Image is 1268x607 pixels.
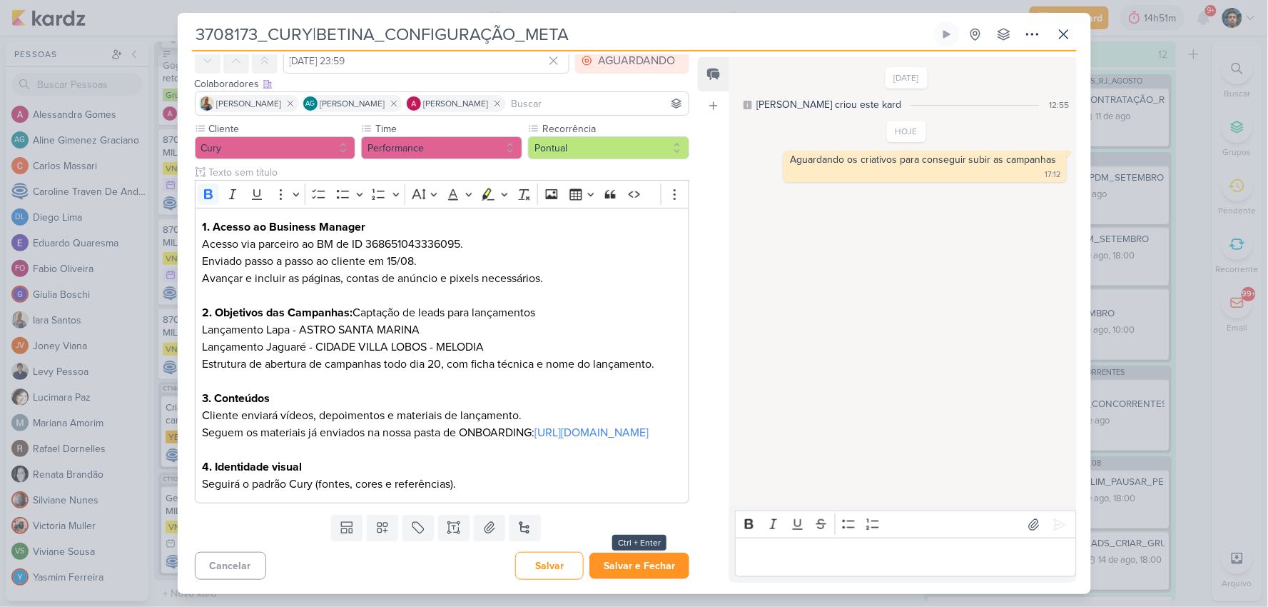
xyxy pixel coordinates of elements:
[1050,99,1070,111] div: 12:55
[195,552,266,580] button: Cancelar
[202,391,270,406] strong: 3. Conteúdos
[790,154,1057,166] div: Aguardando os criativos para conseguir subir as campanhas
[735,511,1076,538] div: Editor toolbar
[509,95,686,112] input: Buscar
[374,121,522,136] label: Time
[202,304,681,338] h3: Captação de leads para lançamentos Lançamento Lapa - ASTRO SANTA MARINA
[202,236,681,253] p: Acesso via parceiro ao BM de ID 368651043336095.
[202,306,352,320] strong: 2. Objetivos das Campanhas:
[515,552,584,580] button: Salvar
[202,270,681,304] p: Avançar e incluir as páginas, contas de anúncio e pixels necessários.
[589,553,689,579] button: Salvar e Fechar
[735,538,1076,577] div: Editor editing area: main
[202,407,681,493] p: Cliente enviará vídeos, depoimentos e materiais de lançamento. Seguem os materiais já enviados na...
[941,29,953,40] div: Ligar relógio
[202,338,681,356] p: Lançamento Jaguaré - CIDADE VILLA LOBOS - MELODIA
[528,136,689,159] button: Pontual
[217,97,282,110] span: [PERSON_NAME]
[305,101,315,108] p: AG
[195,76,690,91] div: Colaboradores
[575,48,689,74] button: AGUARDANDO
[303,96,318,111] div: Aline Gimenez Graciano
[200,96,214,111] img: Iara Santos
[202,356,681,390] p: Estrutura de abertura de campanhas todo dia 20, com ficha técnica e nome do lançamento.
[407,96,421,111] img: Alessandra Gomes
[202,220,365,234] strong: 1. Acesso ao Business Manager
[1045,169,1061,181] div: 17:12
[534,426,649,440] a: [URL][DOMAIN_NAME]
[541,121,689,136] label: Recorrência
[424,97,489,110] span: [PERSON_NAME]
[195,180,690,208] div: Editor toolbar
[208,121,356,136] label: Cliente
[756,97,901,112] div: [PERSON_NAME] criou este kard
[195,136,356,159] button: Cury
[202,253,681,270] p: Enviado passo a passo ao cliente em 15/08.
[598,52,675,69] div: AGUARDANDO
[192,21,931,47] input: Kard Sem Título
[206,165,690,180] input: Texto sem título
[195,208,690,504] div: Editor editing area: main
[202,460,302,474] strong: 4. Identidade visual
[320,97,385,110] span: [PERSON_NAME]
[283,48,570,74] input: Select a date
[612,535,666,551] div: Ctrl + Enter
[361,136,522,159] button: Performance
